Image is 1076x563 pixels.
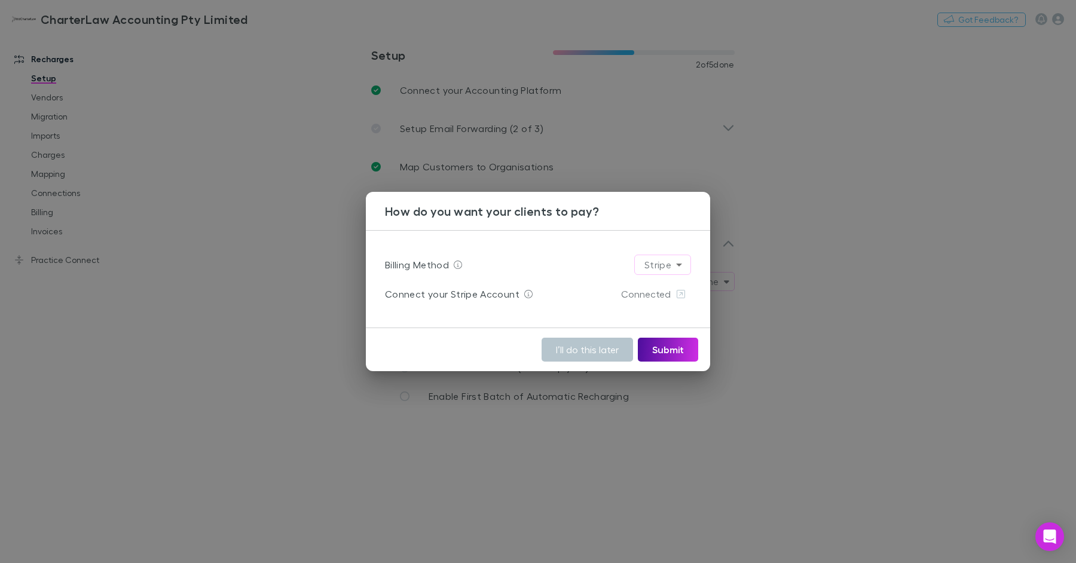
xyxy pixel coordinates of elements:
p: Connect your Stripe Account [385,287,519,301]
p: Billing Method [385,258,449,272]
div: Stripe [635,255,690,274]
button: I’ll do this later [542,338,633,362]
span: Connected [621,284,671,304]
div: Open Intercom Messenger [1035,522,1064,551]
h3: How do you want your clients to pay? [385,204,710,218]
button: Submit [638,338,698,362]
